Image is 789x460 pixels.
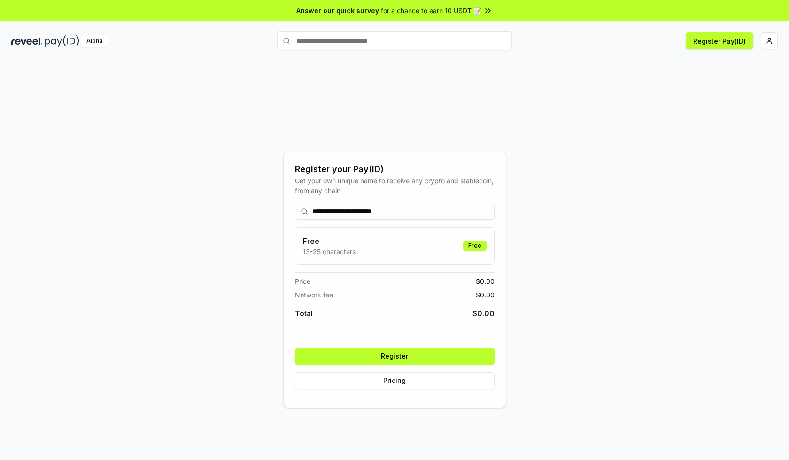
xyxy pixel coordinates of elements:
span: for a chance to earn 10 USDT 📝 [381,6,481,16]
div: Register your Pay(ID) [295,163,495,176]
span: $ 0.00 [476,276,495,286]
h3: Free [303,235,356,247]
span: Price [295,276,310,286]
div: Get your own unique name to receive any crypto and stablecoin, from any chain [295,176,495,195]
img: reveel_dark [11,35,43,47]
button: Pricing [295,372,495,389]
div: Alpha [81,35,108,47]
span: $ 0.00 [472,308,495,319]
p: 13-25 characters [303,247,356,257]
button: Register [295,348,495,365]
div: Free [463,241,487,251]
span: Total [295,308,313,319]
span: Answer our quick survey [296,6,379,16]
span: Network fee [295,290,333,300]
button: Register Pay(ID) [686,32,753,49]
span: $ 0.00 [476,290,495,300]
img: pay_id [45,35,79,47]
